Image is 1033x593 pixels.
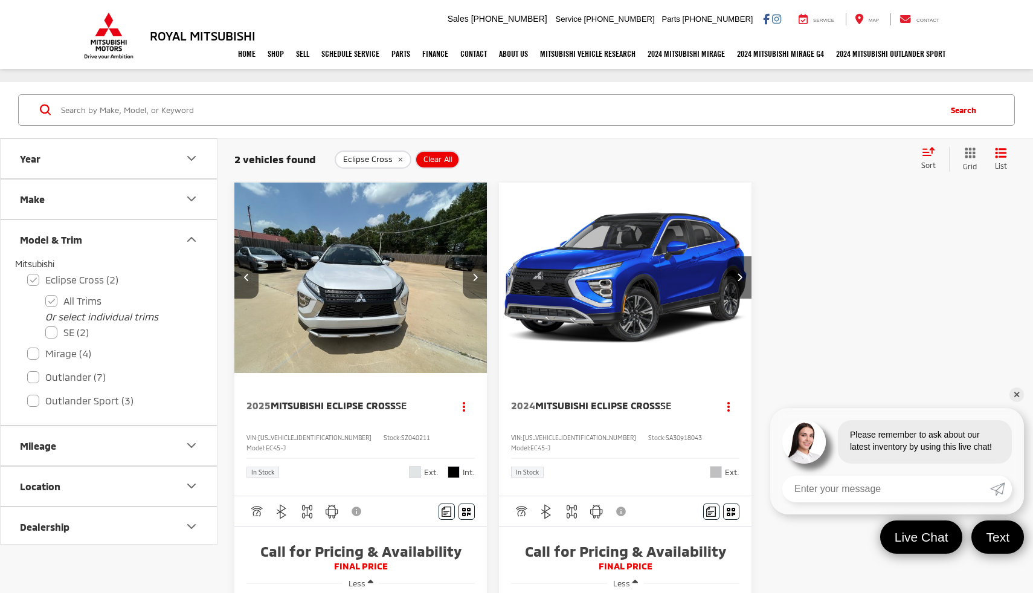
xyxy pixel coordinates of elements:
[949,147,986,172] button: Grid View
[184,192,199,206] div: Make
[234,153,316,165] span: 2 vehicles found
[539,504,554,519] img: Bluetooth®
[234,183,488,374] img: 2025 Mitsubishi Eclipse Cross SE
[534,39,642,69] a: Mitsubishi Vehicle Research
[184,519,199,534] div: Dealership
[184,479,199,493] div: Location
[20,234,82,245] div: Model & Trim
[731,39,830,69] a: 2024 Mitsubishi Mirage G4
[498,183,753,374] img: 2024 Mitsubishi Eclipse Cross SE
[1,507,218,546] button: DealershipDealership
[963,161,977,172] span: Grid
[442,507,451,517] img: Comments
[813,18,834,23] span: Service
[511,434,523,441] span: VIN:
[20,193,45,205] div: Make
[15,259,54,269] span: Mitsubishi
[613,578,630,588] span: Less
[463,467,475,478] span: Int.
[60,96,939,125] input: Search by Make, Model, or Keyword
[150,29,256,42] h3: Royal Mitsubishi
[642,39,731,69] a: 2024 Mitsubishi Mirage
[727,507,735,516] i: Window Sticker
[790,13,843,25] a: Service
[27,270,190,291] label: Eclipse Cross (2)
[249,504,264,519] img: Adaptive Cruise Control
[666,434,702,441] span: SA30918043
[980,529,1015,545] span: Text
[498,183,753,372] div: 2024 Mitsubishi Eclipse Cross SE 0
[986,147,1016,172] button: List View
[921,161,936,169] span: Sort
[45,322,190,343] label: SE (2)
[415,151,460,169] button: Clear All
[990,476,1012,502] a: Submit
[462,507,471,516] i: Window Sticker
[498,183,753,372] a: 2024 Mitsubishi Eclipse Cross SE2024 Mitsubishi Eclipse Cross SE2024 Mitsubishi Eclipse Cross SE2...
[648,434,666,441] span: Stock:
[530,444,550,452] span: EC45-J
[763,14,770,24] a: Facebook: Click to visit our Facebook page
[266,444,286,452] span: EC45-J
[471,14,547,24] span: [PHONE_NUMBER]
[846,13,888,25] a: Map
[246,399,442,412] a: 2025Mitsubishi Eclipse CrossSE
[27,390,190,412] label: Outlander Sport (3)
[234,183,488,372] div: 2025 Mitsubishi Eclipse Cross SE 2
[324,504,340,519] img: Android Auto
[725,467,739,478] span: Ext.
[995,161,1007,171] span: List
[523,434,636,441] span: [US_VEHICLE_IDENTIFICATION_NUMBER]
[880,520,963,554] a: Live Chat
[232,39,262,69] a: Home
[459,504,475,520] button: Window Sticker
[889,529,954,545] span: Live Chat
[184,438,199,453] div: Mileage
[1,180,218,219] button: MakeMake
[869,18,879,23] span: Map
[1,220,218,259] button: Model & TrimModel & Trim
[274,504,289,519] img: Bluetooth®
[401,434,430,441] span: SZ040211
[511,560,739,572] span: FINAL PRICE
[448,466,460,478] span: Black
[82,12,136,59] img: Mitsubishi
[939,95,994,125] button: Search
[234,183,488,372] a: 2025 Mitsubishi Eclipse Cross SE2025 Mitsubishi Eclipse Cross SE2025 Mitsubishi Eclipse Cross SE2...
[20,440,56,452] div: Mileage
[589,504,604,519] img: Android Auto
[830,39,951,69] a: 2024 Mitsubishi Outlander SPORT
[727,401,730,411] span: dropdown dots
[184,151,199,166] div: Year
[682,15,753,24] span: [PHONE_NUMBER]
[246,560,475,572] span: FINAL PRICE
[347,499,367,524] button: View Disclaimer
[1,426,218,465] button: MileageMileage
[660,400,671,411] span: SE
[300,504,315,519] img: 4WD/AWD
[246,542,475,560] span: Call for Pricing & Availability
[416,39,454,69] a: Finance
[385,39,416,69] a: Parts: Opens in a new tab
[511,399,706,412] a: 2024Mitsubishi Eclipse CrossSE
[27,367,190,388] label: Outlander (7)
[448,14,469,24] span: Sales
[246,434,258,441] span: VIN:
[710,466,722,478] span: Silver
[396,400,407,411] span: SE
[184,232,199,247] div: Model & Trim
[423,155,452,164] span: Clear All
[20,153,40,164] div: Year
[718,395,739,416] button: Actions
[454,39,493,69] a: Contact
[703,504,719,520] button: Comments
[511,542,739,560] span: Call for Pricing & Availability
[782,476,990,502] input: Enter your message
[915,147,949,171] button: Select sort value
[234,256,259,299] button: Previous image
[971,520,1024,554] a: Text
[706,507,716,517] img: Comments
[493,39,534,69] a: About Us
[1,139,218,178] button: YearYear
[251,469,274,475] span: In Stock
